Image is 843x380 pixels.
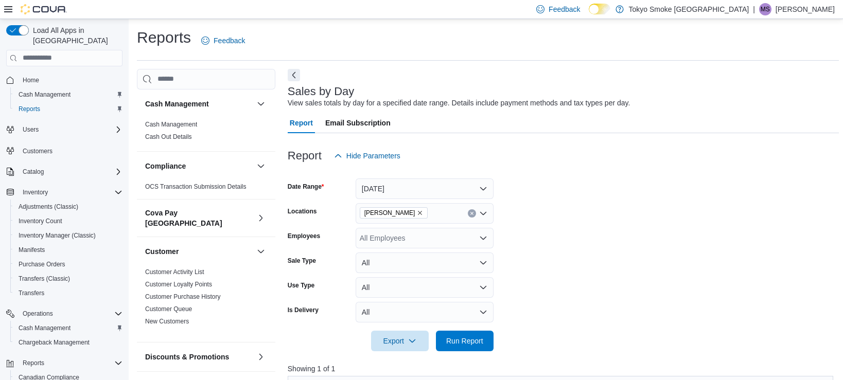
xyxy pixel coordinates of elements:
[417,210,423,216] button: Remove Regina Quance from selection in this group
[19,307,57,320] button: Operations
[23,310,53,318] span: Operations
[14,88,122,101] span: Cash Management
[2,356,127,370] button: Reports
[23,76,39,84] span: Home
[145,208,253,228] button: Cova Pay [GEOGRAPHIC_DATA]
[10,335,127,350] button: Chargeback Management
[19,324,71,332] span: Cash Management
[14,336,94,349] a: Chargeback Management
[10,87,127,102] button: Cash Management
[19,186,52,198] button: Inventory
[14,88,75,101] a: Cash Management
[14,287,122,299] span: Transfers
[364,208,415,218] span: [PERSON_NAME]
[288,257,316,265] label: Sale Type
[145,161,186,171] h3: Compliance
[589,4,610,14] input: Dark Mode
[19,246,45,254] span: Manifests
[753,3,755,15] p: |
[14,201,122,213] span: Adjustments (Classic)
[19,186,122,198] span: Inventory
[145,305,192,313] a: Customer Queue
[14,258,69,270] a: Purchase Orders
[19,145,57,157] a: Customers
[356,302,494,322] button: All
[19,338,90,347] span: Chargeback Management
[14,287,48,299] a: Transfers
[145,183,247,190] a: OCS Transaction Submission Details
[14,322,122,334] span: Cash Management
[23,359,44,367] span: Reports
[23,168,44,176] span: Catalog
[19,123,43,136] button: Users
[549,4,580,14] span: Feedback
[19,231,96,240] span: Inventory Manager (Classic)
[19,260,65,268] span: Purchase Orders
[137,27,191,48] h1: Reports
[14,103,122,115] span: Reports
[14,273,122,285] span: Transfers (Classic)
[137,180,275,199] div: Compliance
[255,160,267,172] button: Compliance
[629,3,749,15] p: Tokyo Smoke [GEOGRAPHIC_DATA]
[19,123,122,136] span: Users
[2,185,127,200] button: Inventory
[325,113,391,133] span: Email Subscription
[371,331,429,351] button: Export
[19,217,62,225] span: Inventory Count
[145,133,192,140] a: Cash Out Details
[145,183,247,191] span: OCS Transaction Submission Details
[19,275,70,283] span: Transfers (Classic)
[356,252,494,273] button: All
[2,122,127,137] button: Users
[10,257,127,272] button: Purchase Orders
[2,143,127,158] button: Customers
[145,305,192,313] span: Customer Queue
[19,289,44,297] span: Transfers
[23,188,48,196] span: Inventory
[360,207,428,219] span: Regina Quance
[145,246,253,257] button: Customer
[446,336,483,346] span: Run Report
[288,69,300,81] button: Next
[10,102,127,116] button: Reports
[10,214,127,228] button: Inventory Count
[288,207,317,215] label: Locations
[14,244,49,256] a: Manifests
[761,3,770,15] span: MS
[214,35,245,46] span: Feedback
[145,317,189,325] span: New Customers
[19,307,122,320] span: Operations
[145,99,253,109] button: Cash Management
[19,166,48,178] button: Catalog
[137,266,275,342] div: Customer
[19,105,40,113] span: Reports
[14,273,74,285] a: Transfers (Classic)
[145,121,197,128] a: Cash Management
[288,85,355,98] h3: Sales by Day
[288,306,319,314] label: Is Delivery
[14,322,75,334] a: Cash Management
[290,113,313,133] span: Report
[10,272,127,286] button: Transfers (Classic)
[10,243,127,257] button: Manifests
[29,25,122,46] span: Load All Apps in [GEOGRAPHIC_DATA]
[377,331,423,351] span: Export
[137,118,275,151] div: Cash Management
[255,98,267,110] button: Cash Management
[2,165,127,179] button: Catalog
[145,280,212,288] span: Customer Loyalty Points
[356,178,494,199] button: [DATE]
[145,352,253,362] button: Discounts & Promotions
[288,364,839,374] p: Showing 1 of 1
[14,103,44,115] a: Reports
[145,281,212,288] a: Customer Loyalty Points
[2,73,127,87] button: Home
[288,183,324,191] label: Date Range
[330,146,405,166] button: Hide Parameters
[19,357,122,369] span: Reports
[23,147,52,155] span: Customers
[145,246,179,257] h3: Customer
[346,151,400,161] span: Hide Parameters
